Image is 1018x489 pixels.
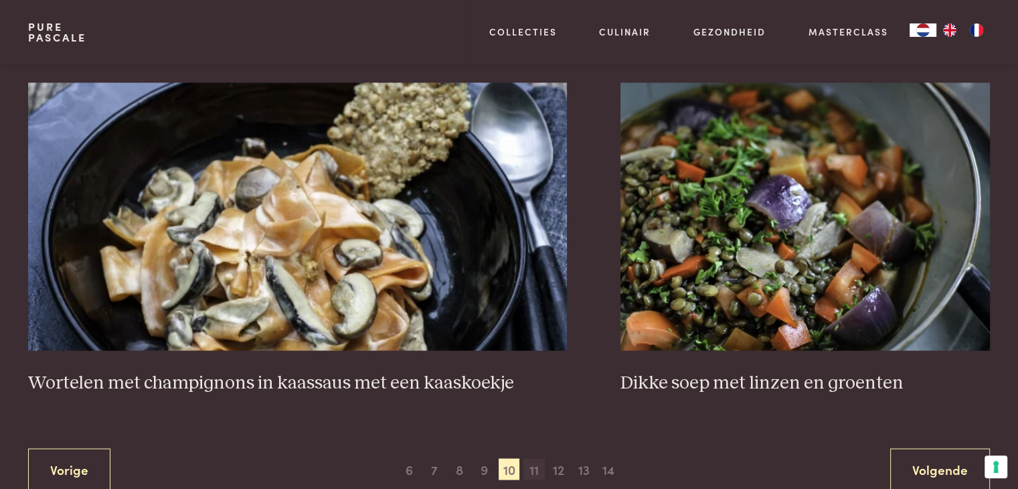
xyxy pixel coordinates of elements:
ul: Language list [936,23,990,37]
img: Wortelen met champignons in kaassaus met een kaaskoekje [28,82,567,350]
span: 12 [548,458,570,480]
a: NL [910,23,936,37]
aside: Language selected: Nederlands [910,23,990,37]
span: 13 [573,458,594,480]
a: Collecties [489,25,557,39]
a: FR [963,23,990,37]
span: 10 [499,458,520,480]
h3: Dikke soep met linzen en groenten [620,371,990,395]
span: 8 [448,458,470,480]
button: Uw voorkeuren voor toestemming voor trackingtechnologieën [985,456,1007,478]
a: Masterclass [809,25,888,39]
img: Dikke soep met linzen en groenten [620,82,990,350]
a: PurePascale [28,21,86,43]
a: Dikke soep met linzen en groenten Dikke soep met linzen en groenten [620,82,990,395]
span: 9 [473,458,495,480]
h3: Wortelen met champignons in kaassaus met een kaaskoekje [28,371,567,395]
a: EN [936,23,963,37]
a: Wortelen met champignons in kaassaus met een kaaskoekje Wortelen met champignons in kaassaus met ... [28,82,567,395]
a: Gezondheid [693,25,766,39]
a: Culinair [599,25,651,39]
span: 7 [424,458,445,480]
div: Language [910,23,936,37]
span: 11 [523,458,545,480]
span: 14 [598,458,619,480]
span: 6 [399,458,420,480]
